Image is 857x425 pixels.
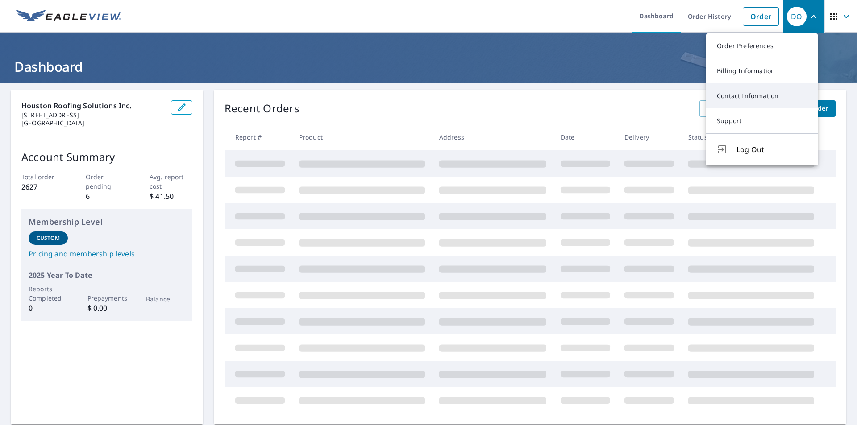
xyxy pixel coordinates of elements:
[11,58,846,76] h1: Dashboard
[21,182,64,192] p: 2627
[553,124,617,150] th: Date
[706,58,818,83] a: Billing Information
[706,83,818,108] a: Contact Information
[225,124,292,150] th: Report #
[787,7,807,26] div: DO
[706,133,818,165] button: Log Out
[432,124,553,150] th: Address
[86,172,129,191] p: Order pending
[29,270,185,281] p: 2025 Year To Date
[292,124,432,150] th: Product
[743,7,779,26] a: Order
[21,111,164,119] p: [STREET_ADDRESS]
[681,124,821,150] th: Status
[146,294,185,304] p: Balance
[617,124,681,150] th: Delivery
[21,149,192,165] p: Account Summary
[87,303,127,314] p: $ 0.00
[29,303,68,314] p: 0
[29,284,68,303] p: Reports Completed
[699,100,763,117] a: View All Orders
[29,248,185,259] a: Pricing and membership levels
[16,10,121,23] img: EV Logo
[225,100,300,117] p: Recent Orders
[21,100,164,111] p: Houston Roofing Solutions Inc.
[21,119,164,127] p: [GEOGRAPHIC_DATA]
[150,172,192,191] p: Avg. report cost
[37,234,60,242] p: Custom
[150,191,192,202] p: $ 41.50
[86,191,129,202] p: 6
[736,144,807,155] span: Log Out
[87,293,127,303] p: Prepayments
[706,108,818,133] a: Support
[29,216,185,228] p: Membership Level
[706,33,818,58] a: Order Preferences
[21,172,64,182] p: Total order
